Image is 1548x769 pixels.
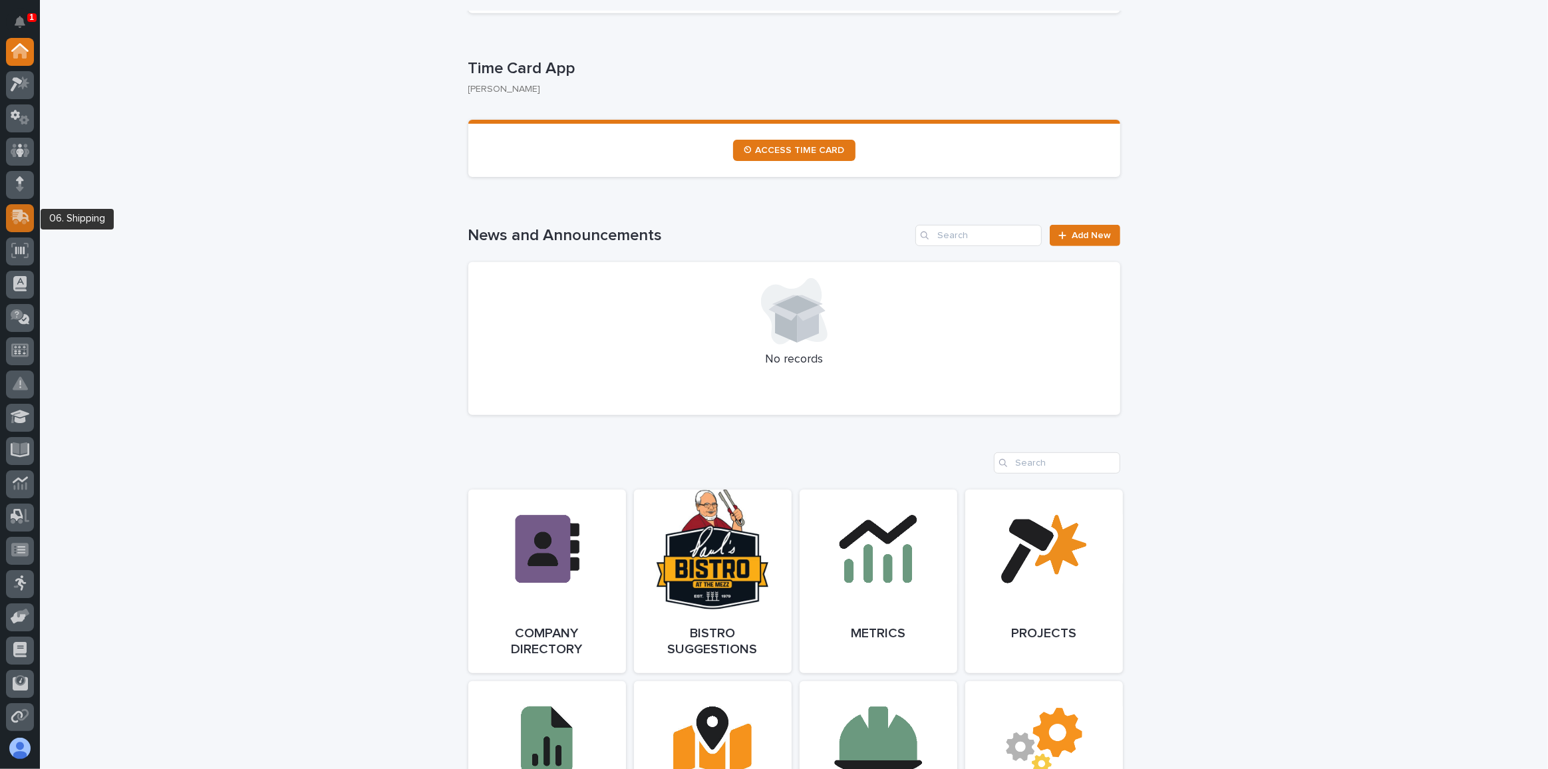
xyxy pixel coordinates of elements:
[965,490,1123,673] a: Projects
[468,226,911,245] h1: News and Announcements
[468,84,1110,95] p: [PERSON_NAME]
[1050,225,1120,246] a: Add New
[1072,231,1112,240] span: Add New
[800,490,957,673] a: Metrics
[17,16,34,37] div: Notifications1
[484,353,1104,367] p: No records
[733,140,855,161] a: ⏲ ACCESS TIME CARD
[6,734,34,762] button: users-avatar
[29,13,34,22] p: 1
[468,59,1115,78] p: Time Card App
[468,490,626,673] a: Company Directory
[6,8,34,36] button: Notifications
[744,146,845,155] span: ⏲ ACCESS TIME CARD
[994,452,1120,474] input: Search
[915,225,1042,246] input: Search
[634,490,792,673] a: Bistro Suggestions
